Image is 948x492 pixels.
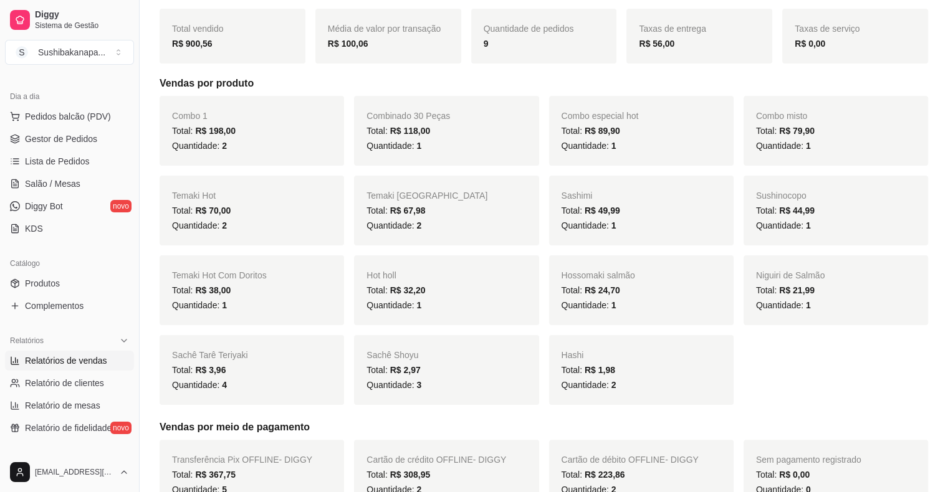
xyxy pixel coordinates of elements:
[585,470,625,480] span: R$ 223,86
[562,455,699,465] span: Cartão de débito OFFLINE - DIGGY
[5,174,134,194] a: Salão / Mesas
[562,470,625,480] span: Total:
[5,273,134,293] a: Produtos
[779,470,810,480] span: R$ 0,00
[366,455,506,465] span: Cartão de crédito OFFLINE - DIGGY
[611,380,616,390] span: 2
[756,285,815,295] span: Total:
[366,300,421,310] span: Quantidade:
[25,277,60,290] span: Produtos
[366,206,425,215] span: Total:
[756,206,815,215] span: Total:
[756,300,811,310] span: Quantidade:
[5,106,134,126] button: Pedidos balcão (PDV)
[366,350,418,360] span: Sachê Shoyu
[16,46,28,59] span: S
[806,220,811,230] span: 1
[611,300,616,310] span: 1
[35,467,114,477] span: [EMAIL_ADDRESS][DOMAIN_NAME]
[25,133,97,145] span: Gestor de Pedidos
[172,350,248,360] span: Sachê Tarê Teriyaki
[806,141,811,151] span: 1
[25,377,104,389] span: Relatório de clientes
[366,380,421,390] span: Quantidade:
[10,336,44,346] span: Relatórios
[25,110,111,123] span: Pedidos balcão (PDV)
[390,365,421,375] span: R$ 2,97
[366,220,421,230] span: Quantidade:
[366,285,425,295] span: Total:
[806,300,811,310] span: 1
[756,141,811,151] span: Quantidade:
[795,24,859,34] span: Taxas de serviço
[416,300,421,310] span: 1
[562,141,616,151] span: Quantidade:
[611,141,616,151] span: 1
[25,399,100,412] span: Relatório de mesas
[366,126,430,136] span: Total:
[562,220,616,230] span: Quantidade:
[585,206,620,215] span: R$ 49,99
[390,206,426,215] span: R$ 67,98
[366,365,420,375] span: Total:
[5,129,134,149] a: Gestor de Pedidos
[562,380,616,390] span: Quantidade:
[366,111,450,121] span: Combinado 30 Peças
[5,395,134,415] a: Relatório de mesas
[416,220,421,230] span: 2
[585,285,620,295] span: R$ 24,70
[366,191,487,201] span: Temaki [GEOGRAPHIC_DATA]
[38,46,105,59] div: Sushibakanapa ...
[25,155,90,168] span: Lista de Pedidos
[611,220,616,230] span: 1
[328,24,441,34] span: Média de valor por transação
[172,220,227,230] span: Quantidade:
[390,470,431,480] span: R$ 308,95
[366,141,421,151] span: Quantidade:
[585,126,620,136] span: R$ 89,90
[222,380,227,390] span: 4
[756,126,815,136] span: Total:
[390,126,431,136] span: R$ 118,00
[172,39,213,49] strong: R$ 900,56
[5,40,134,65] button: Select a team
[756,220,811,230] span: Quantidade:
[172,24,224,34] span: Total vendido
[562,270,635,280] span: Hossomaki salmão
[5,296,134,316] a: Complementos
[328,39,368,49] strong: R$ 100,06
[390,285,426,295] span: R$ 32,20
[585,365,615,375] span: R$ 1,98
[756,470,810,480] span: Total:
[172,270,267,280] span: Temaki Hot Com Doritos
[160,76,928,91] h5: Vendas por produto
[5,151,134,171] a: Lista de Pedidos
[222,141,227,151] span: 2
[562,111,639,121] span: Combo especial hot
[172,206,231,215] span: Total:
[779,285,815,295] span: R$ 21,99
[172,300,227,310] span: Quantidade:
[562,350,584,360] span: Hashi
[172,285,231,295] span: Total:
[366,270,396,280] span: Hot holl
[25,354,107,367] span: Relatórios de vendas
[25,200,63,212] span: Diggy Bot
[484,39,489,49] strong: 9
[195,365,226,375] span: R$ 3,96
[172,380,227,390] span: Quantidade:
[562,126,620,136] span: Total:
[639,24,706,34] span: Taxas de entrega
[25,300,84,312] span: Complementos
[35,9,129,21] span: Diggy
[795,39,825,49] strong: R$ 0,00
[756,455,861,465] span: Sem pagamento registrado
[562,365,615,375] span: Total:
[639,39,674,49] strong: R$ 56,00
[5,196,134,216] a: Diggy Botnovo
[25,177,80,190] span: Salão / Mesas
[172,470,236,480] span: Total:
[222,220,227,230] span: 2
[562,191,593,201] span: Sashimi
[779,126,815,136] span: R$ 79,90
